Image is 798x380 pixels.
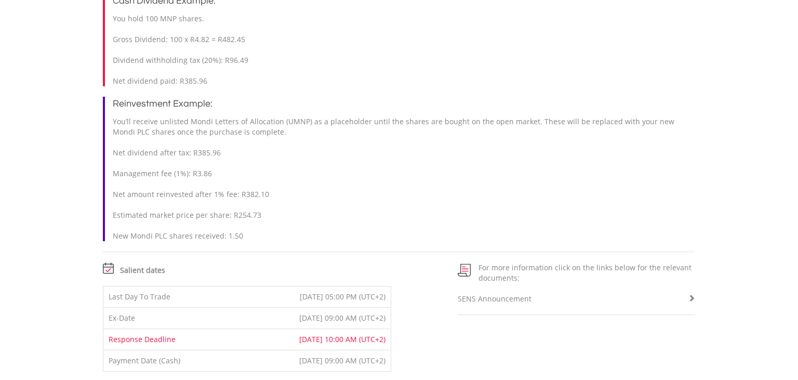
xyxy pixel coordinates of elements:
[235,286,391,307] td: [DATE] 05:00 PM (UTC+2)
[235,329,391,350] td: [DATE] 10:00 AM (UTC+2)
[103,307,236,329] td: Ex-Date
[113,14,248,86] span: You hold 100 MNP shares. Gross Dividend: 100 x R4.82 = R482.45 Dividend withholding tax (20%): R9...
[103,329,236,350] td: Response Deadline
[458,294,696,304] a: SENS Announcement
[113,116,674,241] span: You’ll receive unlisted Mondi Letters of Allocation (UMNP) as a placeholder until the shares are ...
[120,265,165,275] b: Salient dates
[478,263,691,283] span: For more information click on the links below for the relevant documents:
[235,307,391,329] td: [DATE] 09:00 AM (UTC+2)
[103,286,236,307] td: Last Day To Trade
[103,350,236,371] td: Payment Date (Cash)
[235,350,391,371] td: [DATE] 09:00 AM (UTC+2)
[113,97,695,111] h3: Reinvestment Example:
